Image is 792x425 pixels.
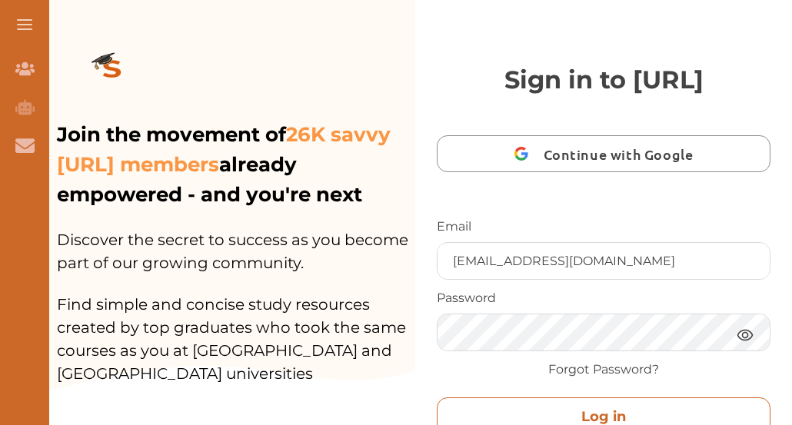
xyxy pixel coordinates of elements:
[57,210,415,274] p: Discover the secret to success as you become part of our growing community.
[544,136,701,172] span: Continue with Google
[548,360,659,379] a: Forgot Password?
[437,61,770,98] p: Sign in to [URL]
[438,243,770,279] input: Enter your username or email
[57,274,415,385] p: Find simple and concise study resources created by top graduates who took the same courses as you...
[57,120,412,210] p: Join the movement of already empowered - and you're next
[437,289,770,307] p: Password
[437,217,770,236] p: Email
[736,325,754,344] img: eye.3286bcf0.webp
[57,28,168,114] img: logo
[437,135,770,172] button: Continue with Google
